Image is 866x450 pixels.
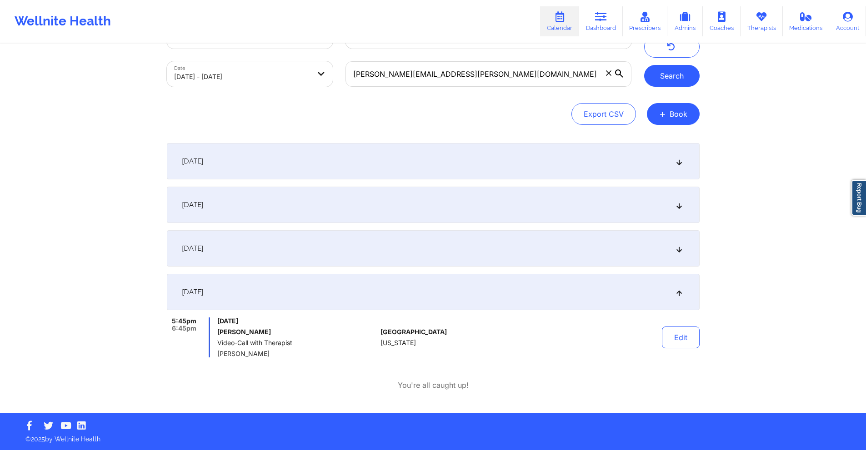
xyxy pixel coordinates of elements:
[172,325,196,332] span: 6:45pm
[579,6,623,36] a: Dashboard
[851,180,866,216] a: Report Bug
[623,6,668,36] a: Prescribers
[380,339,416,346] span: [US_STATE]
[667,6,703,36] a: Admins
[345,61,631,87] input: Search by patient email
[662,326,700,348] button: Edit
[571,103,636,125] button: Export CSV
[19,428,847,444] p: © 2025 by Wellnite Health
[182,244,203,253] span: [DATE]
[217,339,377,346] span: Video-Call with Therapist
[647,103,700,125] button: +Book
[217,328,377,336] h6: [PERSON_NAME]
[217,350,377,357] span: [PERSON_NAME]
[172,317,196,325] span: 5:45pm
[174,67,310,87] div: [DATE] - [DATE]
[644,65,700,87] button: Search
[741,6,783,36] a: Therapists
[540,6,579,36] a: Calendar
[182,287,203,297] span: [DATE]
[182,200,203,209] span: [DATE]
[182,157,203,166] span: [DATE]
[703,6,741,36] a: Coaches
[398,380,469,391] p: You're all caught up!
[380,328,447,336] span: [GEOGRAPHIC_DATA]
[783,6,830,36] a: Medications
[217,317,377,325] span: [DATE]
[659,111,666,116] span: +
[829,6,866,36] a: Account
